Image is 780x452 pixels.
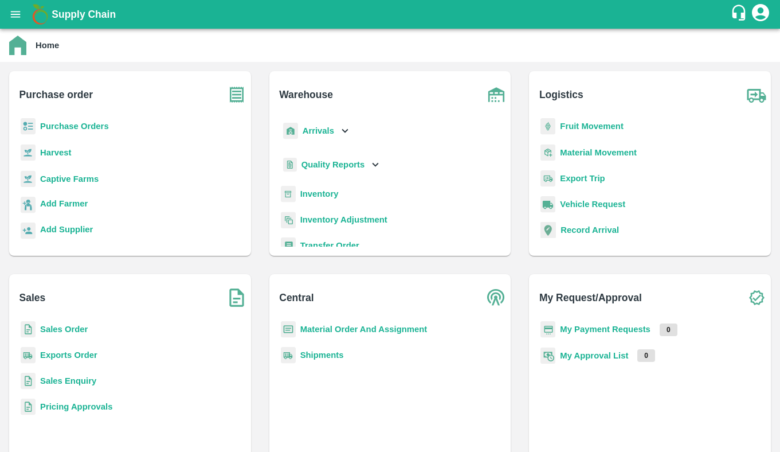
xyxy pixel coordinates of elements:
img: truck [742,80,771,109]
img: sales [21,321,36,338]
a: Harvest [40,148,71,157]
b: Logistics [539,87,583,103]
img: farmer [21,197,36,213]
b: Arrivals [303,126,334,135]
a: Transfer Order [300,241,359,250]
b: Warehouse [279,87,333,103]
img: warehouse [482,80,511,109]
img: harvest [21,170,36,188]
a: Add Farmer [40,197,88,213]
p: 0 [660,324,677,336]
img: approval [540,347,555,364]
img: delivery [540,170,555,187]
a: Supply Chain [52,6,730,22]
img: soSales [222,283,251,312]
a: Record Arrival [560,225,619,235]
img: fruit [540,118,555,135]
img: vehicle [540,196,555,213]
a: Inventory [300,189,339,198]
img: whInventory [281,186,296,202]
img: logo [29,3,52,26]
div: Quality Reports [281,153,382,177]
img: whTransfer [281,237,296,254]
b: Purchase order [19,87,93,103]
img: shipments [21,347,36,364]
p: 0 [637,349,655,362]
img: whArrival [283,123,298,139]
img: sales [21,399,36,415]
b: Central [279,290,313,306]
a: Shipments [300,350,344,360]
img: check [742,283,771,312]
img: harvest [21,144,36,161]
a: Purchase Orders [40,122,109,131]
div: customer-support [730,4,750,25]
img: central [482,283,511,312]
a: Sales Enquiry [40,376,96,385]
a: Export Trip [560,174,605,183]
img: inventory [281,212,296,228]
a: Pricing Approvals [40,402,112,411]
a: Sales Order [40,325,88,334]
button: open drawer [2,1,29,28]
b: My Request/Approval [539,290,642,306]
b: Supply Chain [52,9,116,20]
img: purchase [222,80,251,109]
img: payment [540,321,555,338]
b: Add Supplier [40,225,93,234]
b: Quality Reports [301,160,365,169]
img: home [9,36,26,55]
div: account of current user [750,2,771,26]
b: Sales [19,290,46,306]
a: Captive Farms [40,174,99,184]
div: Arrivals [281,118,352,144]
img: recordArrival [540,222,556,238]
img: supplier [21,223,36,239]
a: Add Supplier [40,223,93,239]
a: My Approval List [560,351,628,360]
img: material [540,144,555,161]
b: Home [36,41,59,50]
img: reciept [21,118,36,135]
a: Inventory Adjustment [300,215,387,224]
img: shipments [281,347,296,364]
a: Exports Order [40,350,97,360]
b: Add Farmer [40,199,88,208]
a: Fruit Movement [560,122,624,131]
img: sales [21,373,36,389]
img: centralMaterial [281,321,296,338]
a: Material Order And Assignment [300,325,428,334]
a: Vehicle Request [560,200,625,209]
a: My Payment Requests [560,325,650,334]
a: Material Movement [560,148,637,157]
img: qualityReport [283,158,297,172]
